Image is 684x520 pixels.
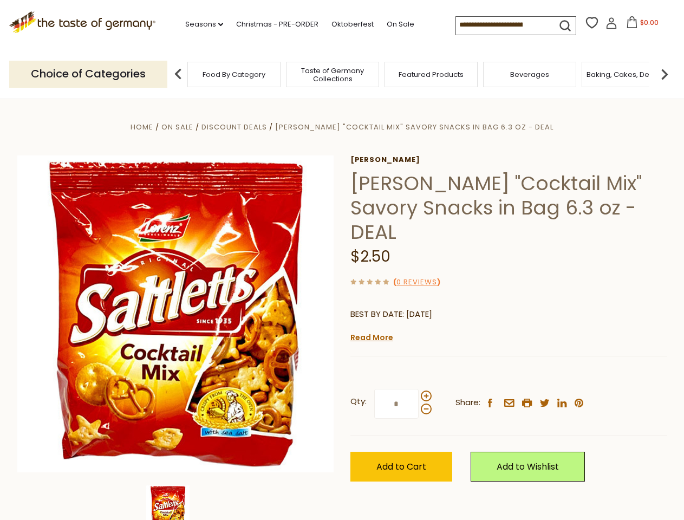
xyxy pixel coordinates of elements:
[350,308,667,321] p: BEST BY DATE: [DATE]
[161,122,193,132] a: On Sale
[350,452,452,482] button: Add to Cart
[236,18,318,30] a: Christmas - PRE-ORDER
[350,246,390,267] span: $2.50
[620,16,666,32] button: $0.00
[167,63,189,85] img: previous arrow
[131,122,153,132] a: Home
[203,70,265,79] a: Food By Category
[640,18,659,27] span: $0.00
[654,63,675,85] img: next arrow
[587,70,670,79] a: Baking, Cakes, Desserts
[331,18,374,30] a: Oktoberfest
[201,122,267,132] a: Discount Deals
[376,460,426,473] span: Add to Cart
[399,70,464,79] a: Featured Products
[17,155,334,472] img: Lorenz "Cocktail Mix" Savory Snacks in Bag 6.3 oz - DEAL
[289,67,376,83] a: Taste of Germany Collections
[387,18,414,30] a: On Sale
[185,18,223,30] a: Seasons
[350,155,667,164] a: [PERSON_NAME]
[350,395,367,408] strong: Qty:
[350,332,393,343] a: Read More
[393,277,440,287] span: ( )
[275,122,553,132] a: [PERSON_NAME] "Cocktail Mix" Savory Snacks in Bag 6.3 oz - DEAL
[510,70,549,79] a: Beverages
[9,61,167,87] p: Choice of Categories
[374,389,419,419] input: Qty:
[455,396,480,409] span: Share:
[350,171,667,244] h1: [PERSON_NAME] "Cocktail Mix" Savory Snacks in Bag 6.3 oz - DEAL
[471,452,585,482] a: Add to Wishlist
[396,277,437,288] a: 0 Reviews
